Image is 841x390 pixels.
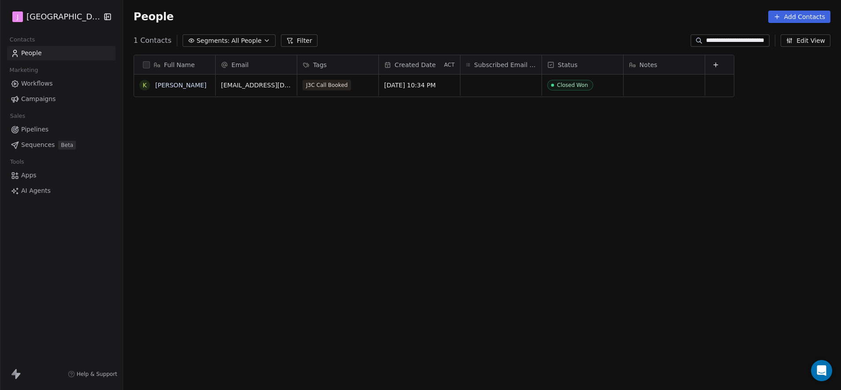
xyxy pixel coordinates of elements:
span: 1 Contacts [134,35,172,46]
span: Created Date [395,60,436,69]
span: Full Name [164,60,195,69]
span: ACT [444,61,455,68]
a: Apps [7,168,116,183]
div: K [142,81,146,90]
div: grid [216,75,735,377]
span: Apps [21,171,37,180]
a: SequencesBeta [7,138,116,152]
div: Tags [297,55,378,74]
a: Help & Support [68,371,117,378]
span: Beta [58,141,76,150]
span: Sales [6,109,29,123]
span: Workflows [21,79,53,88]
a: AI Agents [7,184,116,198]
span: Marketing [6,64,42,77]
span: People [21,49,42,58]
div: grid [134,75,216,377]
span: Segments: [197,36,230,45]
div: Closed Won [557,82,588,88]
span: Status [558,60,578,69]
a: Campaigns [7,92,116,106]
button: Add Contacts [768,11,830,23]
span: [DATE] 10:34 PM [384,81,455,90]
a: People [7,46,116,60]
span: [GEOGRAPHIC_DATA] [26,11,101,22]
div: Open Intercom Messenger [811,360,832,381]
span: AI Agents [21,186,51,195]
a: [PERSON_NAME] [155,82,206,89]
span: People [134,10,174,23]
button: J[GEOGRAPHIC_DATA] [11,9,97,24]
button: Edit View [781,34,830,47]
span: All People [232,36,262,45]
span: Email [232,60,249,69]
span: J [17,12,19,21]
div: Notes [624,55,705,74]
span: Subscribed Email Categories [474,60,536,69]
span: Campaigns [21,94,56,104]
div: Created DateACT [379,55,460,74]
span: Contacts [6,33,39,46]
div: Email [216,55,297,74]
span: J3C Call Booked [303,80,351,90]
button: Filter [281,34,318,47]
span: Sequences [21,140,55,150]
span: Tools [6,155,28,169]
span: Tags [313,60,327,69]
div: Subscribed Email Categories [460,55,542,74]
div: Full Name [134,55,215,74]
span: Help & Support [77,371,117,378]
span: Notes [639,60,657,69]
div: Status [542,55,623,74]
a: Pipelines [7,122,116,137]
span: Pipelines [21,125,49,134]
span: [EMAIL_ADDRESS][DOMAIN_NAME] [221,81,292,90]
a: Workflows [7,76,116,91]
